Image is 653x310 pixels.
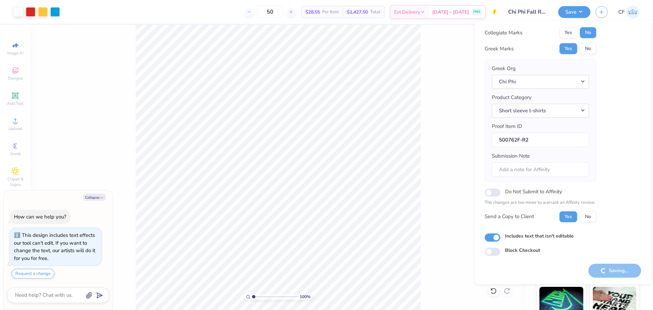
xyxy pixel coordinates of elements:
[580,211,596,222] button: No
[485,199,596,206] p: The changes are too minor to warrant an Affinity review.
[322,9,339,16] span: Per Item
[559,27,577,38] button: Yes
[485,213,534,221] div: Send a Copy to Client
[558,6,590,18] button: Save
[492,123,522,130] label: Proof Item ID
[300,294,311,300] span: 100 %
[473,10,480,14] span: FREE
[370,9,380,16] span: Total
[559,43,577,54] button: Yes
[492,94,532,101] label: Product Category
[618,5,639,19] a: CF
[14,213,66,220] div: How can we help you?
[257,6,283,18] input: – –
[8,76,23,81] span: Designs
[7,101,23,106] span: Add Text
[485,45,514,53] div: Greek Marks
[394,9,420,16] span: Est. Delivery
[505,247,540,254] label: Block Checkout
[618,8,624,16] span: CF
[505,187,562,196] label: Do Not Submit to Affinity
[83,194,106,201] button: Collapse
[12,269,54,279] button: Request a change
[580,43,596,54] button: No
[492,104,589,118] button: Short sleeve t-shirts
[10,151,21,157] span: Greek
[505,232,574,240] label: Includes text that isn't editable
[7,50,23,56] span: Image AI
[485,29,522,37] div: Collegiate Marks
[503,5,553,19] input: Untitled Design
[347,9,368,16] span: $1,427.50
[9,126,22,131] span: Upload
[626,5,639,19] img: Cholo Fernandez
[492,162,589,177] input: Add a note for Affinity
[559,211,577,222] button: Yes
[305,9,320,16] span: $28.55
[492,65,516,72] label: Greek Org
[580,27,596,38] button: No
[492,75,589,89] button: Chi Phi
[432,9,469,16] span: [DATE] - [DATE]
[14,232,95,262] div: This design includes text effects our tool can't edit. If you want to change the text, our artist...
[3,176,27,187] span: Clipart & logos
[492,152,530,160] label: Submission Note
